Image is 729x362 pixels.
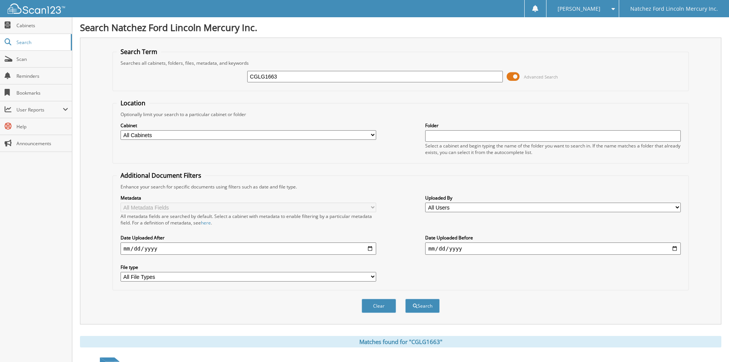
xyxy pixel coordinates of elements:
span: User Reports [16,106,63,113]
legend: Search Term [117,48,161,56]
h1: Search Natchez Ford Lincoln Mercury Inc. [80,21,721,34]
button: Clear [362,299,396,313]
div: Select a cabinet and begin typing the name of the folder you want to search in. If the name match... [425,143,681,156]
span: [PERSON_NAME] [558,7,600,11]
div: Matches found for "CGLG1663" [80,336,721,347]
label: Cabinet [121,122,376,129]
span: Search [16,39,67,46]
iframe: Chat Widget [691,325,729,362]
label: Folder [425,122,681,129]
span: Announcements [16,140,68,147]
legend: Location [117,99,149,107]
button: Search [405,299,440,313]
span: Help [16,123,68,130]
span: Bookmarks [16,90,68,96]
legend: Additional Document Filters [117,171,205,180]
label: Metadata [121,195,376,201]
span: Cabinets [16,22,68,29]
a: here [201,219,211,226]
div: All metadata fields are searched by default. Select a cabinet with metadata to enable filtering b... [121,213,376,226]
input: end [425,242,681,255]
label: File type [121,264,376,270]
span: Scan [16,56,68,62]
input: start [121,242,376,255]
div: Optionally limit your search to a particular cabinet or folder [117,111,685,118]
img: scan123-logo-white.svg [8,3,65,14]
span: Advanced Search [524,74,558,80]
label: Date Uploaded After [121,234,376,241]
span: Reminders [16,73,68,79]
label: Date Uploaded Before [425,234,681,241]
label: Uploaded By [425,195,681,201]
span: Natchez Ford Lincoln Mercury Inc. [630,7,718,11]
div: Enhance your search for specific documents using filters such as date and file type. [117,183,685,190]
div: Searches all cabinets, folders, files, metadata, and keywords [117,60,685,66]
